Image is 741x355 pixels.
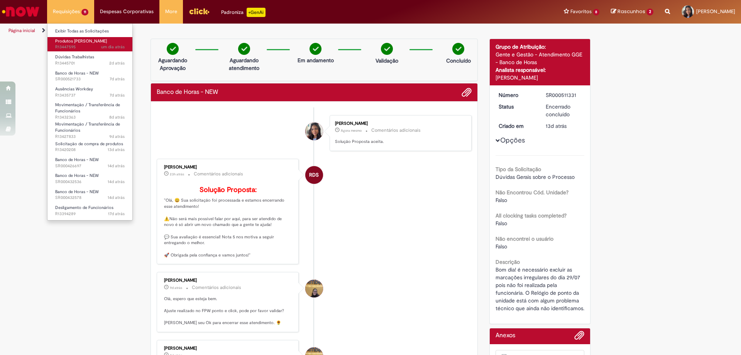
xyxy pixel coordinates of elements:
[47,53,132,67] a: Aberto R13445701 : Dúvidas Trabalhistas
[574,330,584,344] button: Adicionar anexos
[611,8,653,15] a: Rascunhos
[341,128,362,133] time: 27/08/2025 15:30:49
[298,56,334,64] p: Em andamento
[496,173,575,180] span: Dúvidas Gerais sobre o Processo
[47,23,133,221] ul: Requisições
[170,285,182,290] time: 19/08/2025 11:46:01
[164,186,293,258] p: "Olá, 😄 Sua solicitação foi processada e estamos encerrando esse atendimento! ⚠️Não será mais pos...
[110,76,125,82] time: 21/08/2025 14:17:39
[376,57,398,65] p: Validação
[47,140,132,154] a: Aberto R13420208 : Solicitação de compra de produtos
[493,91,540,99] dt: Número
[335,139,464,145] p: Solução Proposta aceita.
[496,197,507,204] span: Falso
[109,114,125,120] time: 20/08/2025 13:13:37
[496,212,567,219] b: All clocking tasks completed?
[496,43,585,51] div: Grupo de Atribuição:
[109,60,125,66] span: 2d atrás
[238,43,250,55] img: check-circle-green.png
[200,185,257,194] b: Solução Proposta:
[546,122,582,130] div: 15/08/2025 12:32:38
[110,92,125,98] span: 7d atrás
[305,166,323,184] div: Raquel De Souza
[309,166,319,184] span: RDS
[496,166,541,173] b: Tipo da Solicitação
[55,189,99,195] span: Banco de Horas - NEW
[371,127,421,134] small: Comentários adicionais
[47,37,132,51] a: Aberto R13447595 : Produtos Natalinos - FAHZ
[8,27,35,34] a: Página inicial
[108,179,125,185] span: 14d atrás
[108,195,125,200] time: 13/08/2025 18:25:52
[47,204,132,218] a: Aberto R13394289 : Desligamento de Funcionários
[341,128,362,133] span: Agora mesmo
[570,8,592,15] span: Favoritos
[496,51,585,66] div: Gente e Gestão - Atendimento GGE - Banco de Horas
[55,60,125,66] span: R13445701
[108,163,125,169] span: 14d atrás
[55,102,120,114] span: Movimentação / Transferência de Funcionários
[101,44,125,50] span: um dia atrás
[55,86,93,92] span: Ausências Workday
[55,157,99,163] span: Banco de Horas - NEW
[55,141,123,147] span: Solicitação de compra de produtos
[310,43,321,55] img: check-circle-green.png
[167,43,179,55] img: check-circle-green.png
[53,8,80,15] span: Requisições
[192,284,241,291] small: Comentários adicionais
[381,43,393,55] img: check-circle-green.png
[47,120,132,137] a: Aberto R13427833 : Movimentação / Transferência de Funcionários
[164,165,293,170] div: [PERSON_NAME]
[496,235,553,242] b: Não encontrei o usuário
[55,205,113,211] span: Desligamento de Funcionários
[221,8,266,17] div: Padroniza
[1,4,41,19] img: ServiceNow
[108,211,125,217] time: 11/08/2025 09:39:18
[305,280,323,297] div: Amanda De Campos Gomes Do Nascimento
[55,92,125,99] span: R13435737
[108,195,125,200] span: 14d atrás
[546,122,567,129] time: 15/08/2025 12:32:38
[165,8,177,15] span: More
[81,9,88,15] span: 11
[47,101,132,117] a: Aberto R13432363 : Movimentação / Transferência de Funcionários
[170,172,184,177] span: 23h atrás
[496,266,584,312] span: Bom dia! é necessário excluir as marcações irregulares do dia 29/07 pois não foi realizada pela f...
[225,56,263,72] p: Aguardando atendimento
[55,76,125,82] span: SR000521733
[335,121,464,126] div: [PERSON_NAME]
[493,122,540,130] dt: Criado em
[55,147,125,153] span: R13420208
[55,70,99,76] span: Banco de Horas - NEW
[100,8,154,15] span: Despesas Corporativas
[170,285,182,290] span: 9d atrás
[164,346,293,351] div: [PERSON_NAME]
[47,188,132,202] a: Aberto SR000432578 : Banco de Horas - NEW
[593,9,600,15] span: 8
[452,43,464,55] img: check-circle-green.png
[109,60,125,66] time: 25/08/2025 17:07:24
[101,44,125,50] time: 26/08/2025 10:54:39
[194,171,243,177] small: Comentários adicionais
[496,220,507,227] span: Falso
[546,122,567,129] span: 13d atrás
[496,66,585,74] div: Analista responsável:
[47,69,132,83] a: Aberto SR000521733 : Banco de Horas - NEW
[496,332,515,339] h2: Anexos
[55,195,125,201] span: SR000432578
[110,92,125,98] time: 21/08/2025 11:29:38
[154,56,191,72] p: Aguardando Aprovação
[108,147,125,153] span: 13d atrás
[617,8,645,15] span: Rascunhos
[47,172,132,186] a: Aberto SR000432536 : Banco de Horas - NEW
[55,134,125,140] span: R13427833
[55,114,125,121] span: R13432363
[47,27,132,36] a: Exibir Todas as Solicitações
[55,173,99,178] span: Banco de Horas - NEW
[170,172,184,177] time: 26/08/2025 16:37:21
[55,179,125,185] span: SR000432536
[247,8,266,17] p: +GenAi
[109,134,125,139] span: 9d atrás
[496,258,520,265] b: Descrição
[496,74,585,82] div: [PERSON_NAME]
